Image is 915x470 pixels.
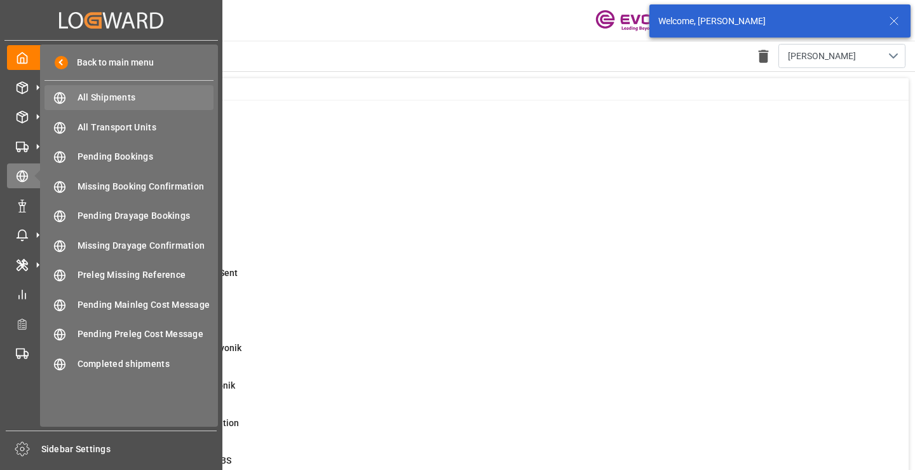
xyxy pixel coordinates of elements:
a: 2ABS: No Bkg Req Sent DateShipment [65,191,893,218]
a: Missing Booking Confirmation [44,174,213,198]
span: All Shipments [78,91,214,104]
a: All Transport Units [44,114,213,139]
a: 4ETD < 3 Days,No Del # Rec'dShipment [65,304,893,331]
a: Non Conformance [7,193,215,218]
a: 28ABS: Missing Booking ConfirmationShipment [65,417,893,443]
span: [PERSON_NAME] [788,50,856,63]
a: Transport Planning [7,341,215,366]
span: Missing Booking Confirmation [78,180,214,193]
a: 4ETA > 10 Days , No ATA EnteredShipment [65,229,893,256]
img: Evonik-brand-mark-Deep-Purple-RGB.jpeg_1700498283.jpeg [595,10,678,32]
span: Pending Mainleg Cost Message [78,298,214,312]
span: Pending Drayage Bookings [78,209,214,223]
a: Pending Drayage Bookings [44,204,213,228]
span: Back to main menu [68,56,154,69]
a: 28ETD>3 Days Past,No Cost Msg SentShipment [65,266,893,293]
a: 0MOT Missing at Order LevelSales Order-IVPO [65,116,893,143]
div: Welcome, [PERSON_NAME] [658,15,877,28]
a: 0Error Sales Order Update to EvonikShipment [65,379,893,406]
span: Completed shipments [78,357,214,371]
a: Transport Planner [7,311,215,336]
a: Preleg Missing Reference [44,263,213,287]
a: Pending Mainleg Cost Message [44,292,213,317]
span: All Transport Units [78,121,214,134]
a: All Shipments [44,85,213,110]
a: 1Error on Initial Sales Order to EvonikShipment [65,342,893,368]
span: Sidebar Settings [41,443,217,456]
a: My Reports [7,282,215,307]
button: open menu [778,44,905,68]
a: Completed shipments [44,351,213,376]
a: Missing Drayage Confirmation [44,233,213,258]
span: Missing Drayage Confirmation [78,239,214,252]
a: Pending Preleg Cost Message [44,322,213,347]
a: My Cockpit [7,45,215,70]
a: 23ABS: No Init Bkg Conf DateShipment [65,154,893,181]
a: Pending Bookings [44,144,213,169]
span: Pending Bookings [78,150,214,163]
span: Preleg Missing Reference [78,268,214,282]
span: Pending Preleg Cost Message [78,328,214,341]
